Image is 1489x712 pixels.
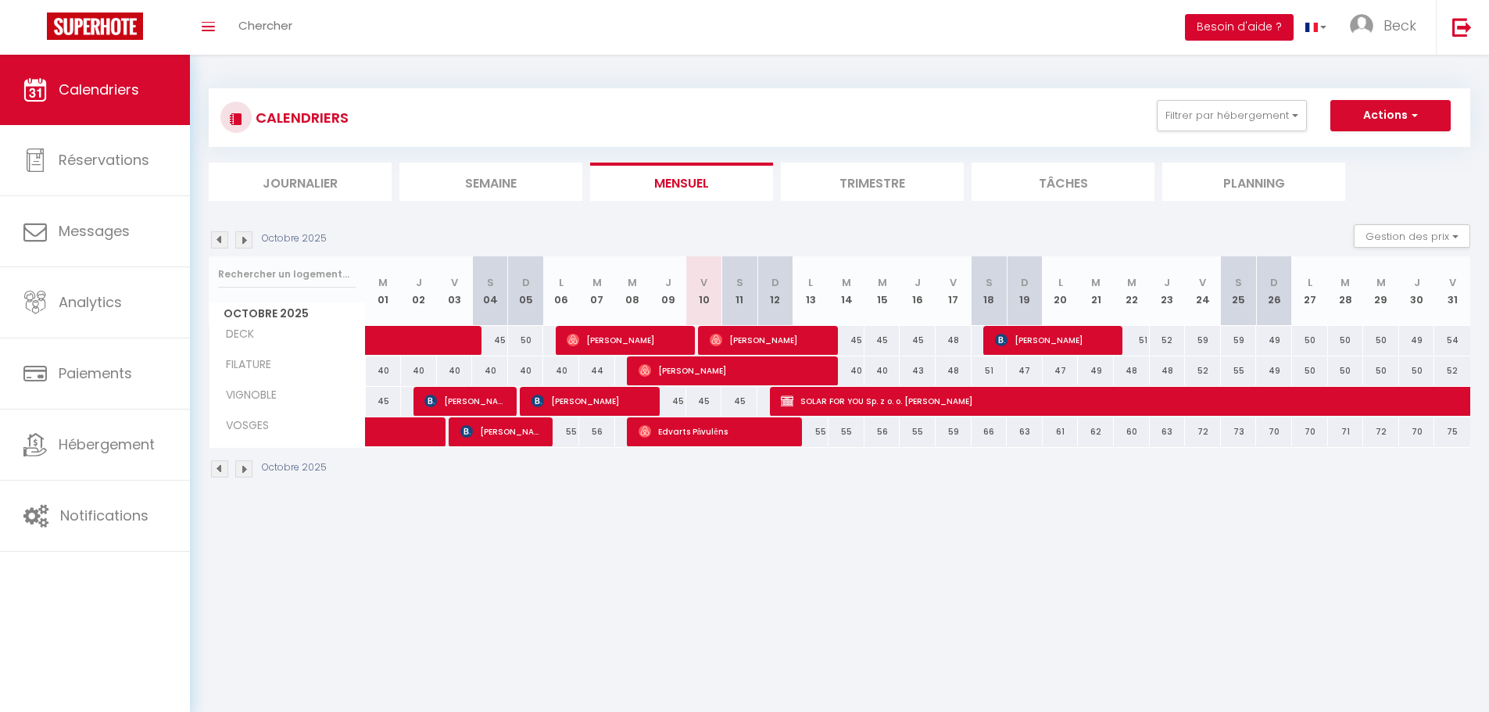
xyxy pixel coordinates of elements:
abbr: M [592,275,602,290]
abbr: D [771,275,779,290]
span: Edvarts Pāvulēns [639,417,794,446]
th: 11 [721,256,757,326]
div: 50 [1328,326,1364,355]
div: 51 [972,356,1008,385]
th: 08 [615,256,651,326]
div: 47 [1043,356,1079,385]
div: 45 [366,387,402,416]
div: 48 [936,326,972,355]
div: 59 [1185,326,1221,355]
div: 50 [1363,326,1399,355]
div: 43 [900,356,936,385]
span: [PERSON_NAME] [639,356,830,385]
th: 21 [1078,256,1114,326]
abbr: J [1164,275,1170,290]
div: 71 [1328,417,1364,446]
div: 63 [1007,417,1043,446]
input: Rechercher un logement... [218,260,356,288]
div: 63 [1150,417,1186,446]
th: 09 [650,256,686,326]
div: 70 [1399,417,1435,446]
abbr: V [1199,275,1206,290]
th: 13 [793,256,829,326]
abbr: M [878,275,887,290]
th: 31 [1434,256,1470,326]
img: Super Booking [47,13,143,40]
th: 27 [1292,256,1328,326]
th: 01 [366,256,402,326]
span: FILATURE [212,356,275,374]
abbr: L [808,275,813,290]
div: 60 [1114,417,1150,446]
span: Analytics [59,292,122,312]
li: Planning [1162,163,1345,201]
div: 45 [686,387,722,416]
th: 20 [1043,256,1079,326]
abbr: L [559,275,564,290]
div: 48 [1150,356,1186,385]
th: 29 [1363,256,1399,326]
div: 56 [864,417,900,446]
p: Octobre 2025 [262,231,327,246]
th: 28 [1328,256,1364,326]
div: 52 [1150,326,1186,355]
li: Journalier [209,163,392,201]
div: 40 [472,356,508,385]
div: 52 [1185,356,1221,385]
div: 52 [1434,356,1470,385]
span: Hébergement [59,435,155,454]
abbr: S [1235,275,1242,290]
th: 17 [936,256,972,326]
th: 07 [579,256,615,326]
th: 30 [1399,256,1435,326]
div: 75 [1434,417,1470,446]
div: 44 [579,356,615,385]
div: 50 [1328,356,1364,385]
th: 15 [864,256,900,326]
div: 50 [1292,356,1328,385]
div: 40 [508,356,544,385]
div: 50 [1399,356,1435,385]
abbr: J [1414,275,1420,290]
th: 19 [1007,256,1043,326]
abbr: M [1091,275,1101,290]
th: 16 [900,256,936,326]
span: [PERSON_NAME] [710,325,829,355]
span: Calendriers [59,80,139,99]
div: 40 [366,356,402,385]
div: 70 [1292,417,1328,446]
abbr: V [1449,275,1456,290]
abbr: S [487,275,494,290]
div: 45 [721,387,757,416]
button: Filtrer par hébergement [1157,100,1307,131]
span: [PERSON_NAME] [532,386,651,416]
abbr: J [416,275,422,290]
div: 59 [1221,326,1257,355]
img: logout [1452,17,1472,37]
div: 48 [936,356,972,385]
th: 10 [686,256,722,326]
div: 55 [793,417,829,446]
div: 62 [1078,417,1114,446]
div: 55 [900,417,936,446]
div: 72 [1185,417,1221,446]
span: Beck [1383,16,1416,35]
div: 45 [650,387,686,416]
span: Octobre 2025 [209,302,365,325]
span: DECK [212,326,270,343]
th: 03 [437,256,473,326]
th: 06 [543,256,579,326]
div: 48 [1114,356,1150,385]
div: 55 [829,417,864,446]
button: Gestion des prix [1354,224,1470,248]
abbr: J [665,275,671,290]
th: 25 [1221,256,1257,326]
abbr: M [842,275,851,290]
div: 72 [1363,417,1399,446]
div: 49 [1256,326,1292,355]
abbr: V [700,275,707,290]
th: 23 [1150,256,1186,326]
th: 14 [829,256,864,326]
th: 12 [757,256,793,326]
div: 40 [437,356,473,385]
